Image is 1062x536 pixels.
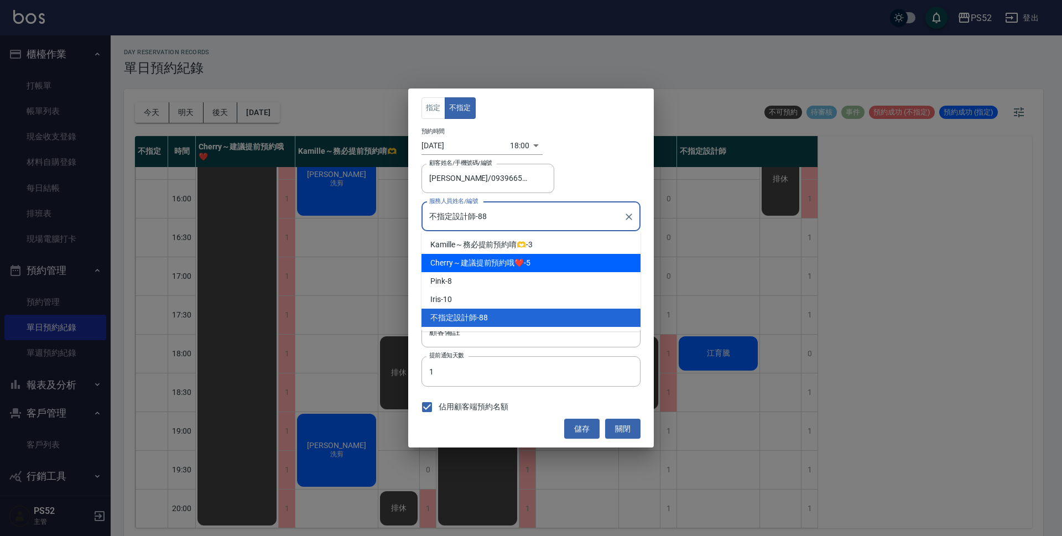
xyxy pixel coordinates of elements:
span: 佔用顧客端預約名額 [439,401,508,413]
label: 顧客姓名/手機號碼/編號 [429,159,492,167]
button: 關閉 [605,419,641,439]
label: 預約時間 [421,127,445,135]
div: -5 [421,254,641,272]
span: 不指定設計師 [430,312,477,324]
button: 儲存 [564,419,600,439]
label: 提前通知天數 [429,351,464,360]
button: 指定 [421,97,445,119]
div: -10 [421,290,641,309]
button: Clear [621,209,637,225]
div: -3 [421,236,641,254]
label: 服務人員姓名/編號 [429,197,478,205]
button: 不指定 [445,97,476,119]
span: Iris [430,294,441,305]
div: -8 [421,272,641,290]
input: Choose date, selected date is 2025-09-10 [421,137,510,155]
span: Pink [430,275,445,287]
span: Cherry～建議提前預約哦❤️ [430,257,524,269]
div: -88 [421,309,641,327]
div: 18:00 [510,137,529,155]
span: Kamille～務必提前預約唷🫶 [430,239,526,251]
